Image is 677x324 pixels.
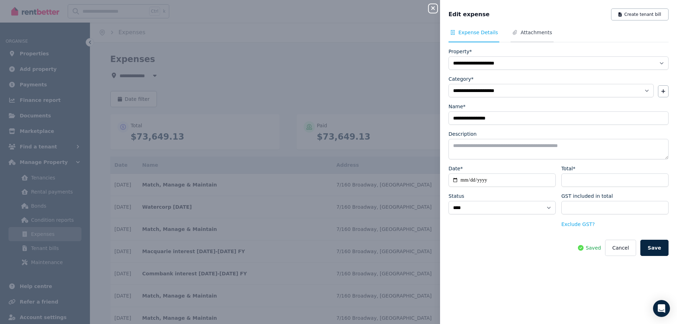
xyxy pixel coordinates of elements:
[449,75,474,82] label: Category*
[449,48,472,55] label: Property*
[561,221,595,228] button: Exclude GST?
[561,165,575,172] label: Total*
[449,29,669,42] nav: Tabs
[640,240,669,256] button: Save
[586,244,601,251] span: Saved
[653,300,670,317] div: Open Intercom Messenger
[605,240,636,256] button: Cancel
[611,8,669,20] button: Create tenant bill
[449,10,489,19] span: Edit expense
[449,103,465,110] label: Name*
[449,130,477,137] label: Description
[561,192,613,200] label: GST included in total
[520,29,552,36] span: Attachments
[458,29,498,36] span: Expense Details
[449,165,463,172] label: Date*
[449,192,464,200] label: Status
